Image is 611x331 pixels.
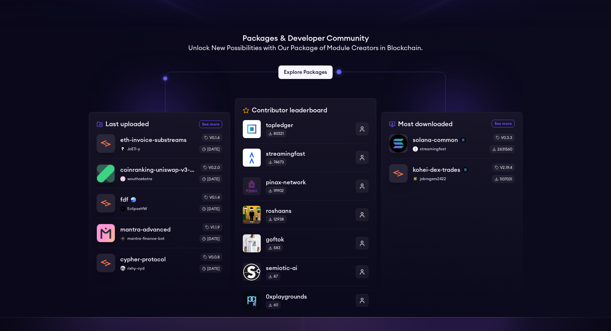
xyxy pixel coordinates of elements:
[202,194,222,201] div: v0.1.4
[492,120,515,127] a: See more most downloaded packages
[389,158,515,183] a: kohei-dex-tradeskohei-dex-tradessolanajobrogers2422jobrogers2422v2.19.41107031
[266,292,351,301] p: 0xplaygrounds
[97,135,115,152] img: eth-invoice-substreams
[120,165,194,174] p: coinranking-uniswap-v3-forks
[120,195,128,204] p: fdf
[243,292,261,309] img: 0xplaygrounds
[266,206,351,215] p: roshaans
[120,146,125,152] img: JoE11-y
[266,187,286,195] div: 19902
[243,234,261,252] img: goftok
[243,229,369,257] a: goftokgoftok583
[97,218,222,248] a: mantra-advancedmantra-advancedmantra-finance-botmantra-finance-botv1.1.9[DATE]
[243,149,261,167] img: streamingfast
[389,164,407,182] img: kohei-dex-trades
[120,266,194,271] p: rixhy-cyd
[266,244,283,252] div: 583
[120,225,171,234] p: mantra-advanced
[266,264,351,273] p: semiotic-ai
[97,158,222,188] a: coinranking-uniswap-v3-forkscoinranking-uniswap-v3-forkswouthoekstrawouthoekstrav0.2.0[DATE]
[413,176,418,181] img: jobrogers2422
[120,255,166,264] p: cypher-protocol
[243,257,369,286] a: semiotic-aisemiotic-ai87
[97,164,115,182] img: coinranking-uniswap-v3-forks
[120,266,125,271] img: rixhy-cyd
[413,165,460,174] p: kohei-dex-trades
[463,167,468,172] img: solana
[243,286,369,309] a: 0xplaygrounds0xplaygrounds60
[199,235,222,243] div: [DATE]
[243,200,369,229] a: roshaansroshaans12938
[131,197,136,202] img: base
[266,301,281,309] div: 60
[389,134,515,158] a: solana-commonsolana-commonsolanastreamingfaststreamingfastv0.3.32631560
[243,143,369,172] a: streamingfaststreamingfast74673
[413,176,487,181] p: jobrogers2422
[413,146,418,152] img: streamingfast
[493,134,515,142] div: v0.3.3
[97,134,222,158] a: eth-invoice-substreamseth-invoice-substreamsJoE11-yJoE11-yv0.1.6[DATE]
[266,235,351,244] p: goftok
[120,236,125,241] img: mantra-finance-bot
[120,146,194,152] p: JoE11-y
[266,215,286,223] div: 12938
[278,65,333,79] a: Explore Packages
[389,135,407,152] img: solana-common
[97,194,115,212] img: fdf
[199,120,222,128] a: See more recently uploaded packages
[120,206,125,211] img: EclipseHW
[413,135,458,144] p: solana-common
[202,134,222,142] div: v0.1.6
[97,224,115,242] img: mantra-advanced
[120,176,125,181] img: wouthoekstra
[203,223,222,231] div: v1.1.9
[243,177,261,195] img: pinax-network
[120,236,194,241] p: mantra-finance-bot
[266,130,286,137] div: 80321
[201,253,222,261] div: v0.0.8
[97,254,115,272] img: cypher-protocol
[492,175,515,183] div: 1107031
[243,120,369,143] a: topledgertopledger80321
[199,265,222,273] div: [DATE]
[243,120,261,138] img: topledger
[243,263,261,281] img: semiotic-ai
[243,206,261,224] img: roshaans
[266,149,351,158] p: streamingfast
[97,248,222,273] a: cypher-protocolcypher-protocolrixhy-cydrixhy-cydv0.0.8[DATE]
[199,145,222,153] div: [DATE]
[199,205,222,213] div: [DATE]
[266,158,286,166] div: 74673
[243,172,369,200] a: pinax-networkpinax-network19902
[188,44,423,53] h2: Unlock New Possibilities with Our Package of Module Creators in Blockchain.
[492,164,515,171] div: v2.19.4
[242,33,369,44] h1: Packages & Developer Community
[266,178,351,187] p: pinax-network
[120,206,194,211] p: EclipseHW
[97,188,222,218] a: fdffdfbaseEclipseHWEclipseHWv0.1.4[DATE]
[120,176,194,181] p: wouthoekstra
[413,146,485,152] p: streamingfast
[461,137,466,143] img: solana
[266,121,351,130] p: topledger
[490,145,515,153] div: 2631560
[201,164,222,171] div: v0.2.0
[266,273,280,280] div: 87
[199,175,222,183] div: [DATE]
[120,135,187,144] p: eth-invoice-substreams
